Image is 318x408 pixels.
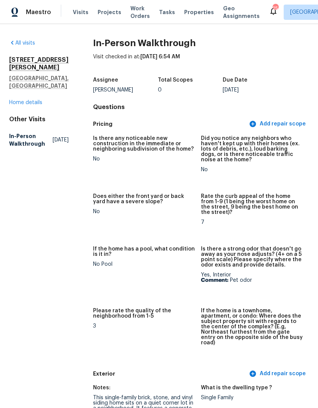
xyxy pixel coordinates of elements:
[247,367,309,381] button: Add repair scope
[9,116,69,123] div: Other Visits
[53,136,69,144] span: [DATE]
[93,39,309,47] h2: In-Person Walkthrough
[93,120,247,128] h5: Pricing
[201,278,303,283] p: Pet odor
[223,77,247,83] h5: Due Date
[201,194,303,215] h5: Rate the curb appeal of the home from 1-9 (1 being the worst home on the street, 9 being the best...
[223,5,260,20] span: Geo Assignments
[223,87,287,93] div: [DATE]
[201,167,303,172] div: No
[201,308,303,345] h5: If the home is a townhome, apartment, or condo: Where does the subject property sit with regards ...
[251,369,306,379] span: Add repair scope
[251,119,306,129] span: Add repair scope
[247,117,309,131] button: Add repair scope
[9,100,42,105] a: Home details
[201,395,303,400] div: Single Family
[9,132,53,148] h5: In-Person Walkthrough
[98,8,121,16] span: Projects
[93,262,195,267] div: No Pool
[9,129,69,151] a: In-Person Walkthrough[DATE]
[140,54,180,59] span: [DATE] 6:54 AM
[93,103,309,111] h4: Questions
[93,385,111,390] h5: Notes:
[201,246,303,268] h5: Is there a strong odor that doesn't go away as your nose adjusts? (4+ on a 5 point scale) Please ...
[158,87,223,93] div: 0
[184,8,214,16] span: Properties
[93,323,195,329] div: 3
[73,8,88,16] span: Visits
[130,5,150,20] span: Work Orders
[158,77,193,83] h5: Total Scopes
[201,220,303,225] div: 7
[93,136,195,152] h5: Is there any noticeable new construction in the immediate or neighboring subdivision of the home?
[201,136,303,162] h5: Did you notice any neighbors who haven't kept up with their homes (ex. lots of debris, etc.), lou...
[159,10,175,15] span: Tasks
[201,278,228,283] b: Comment:
[93,53,309,73] div: Visit checked in at:
[201,385,272,390] h5: What is the dwelling type ?
[26,8,51,16] span: Maestro
[9,40,35,46] a: All visits
[273,5,278,12] div: 25
[93,194,195,204] h5: Does either the front yard or back yard have a severe slope?
[93,370,247,378] h5: Exterior
[93,87,158,93] div: [PERSON_NAME]
[201,272,303,283] div: Yes, Interior
[93,209,195,214] div: No
[93,77,118,83] h5: Assignee
[93,308,195,319] h5: Please rate the quality of the neighborhood from 1-5
[93,246,195,257] h5: If the home has a pool, what condition is it in?
[93,156,195,162] div: No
